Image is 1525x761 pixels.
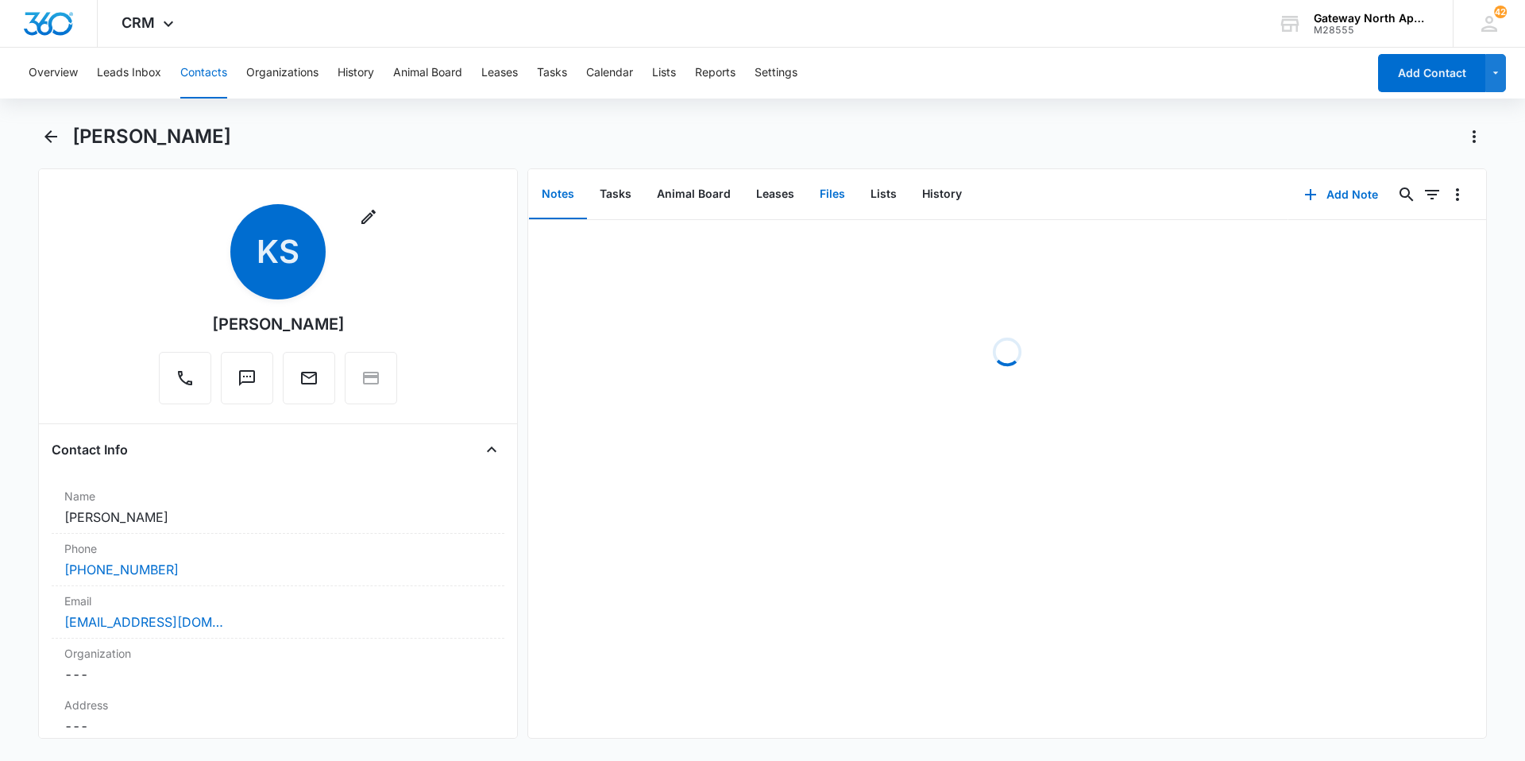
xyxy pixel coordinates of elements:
[586,48,633,99] button: Calendar
[393,48,462,99] button: Animal Board
[283,352,335,404] button: Email
[1445,182,1470,207] button: Overflow Menu
[1378,54,1485,92] button: Add Contact
[587,170,644,219] button: Tasks
[64,645,492,662] label: Organization
[52,639,504,690] div: Organization---
[64,593,492,609] label: Email
[221,352,273,404] button: Text
[1314,25,1430,36] div: account id
[64,665,492,684] dd: ---
[755,48,797,99] button: Settings
[695,48,735,99] button: Reports
[29,48,78,99] button: Overview
[1394,182,1419,207] button: Search...
[64,717,492,736] dd: ---
[1461,124,1487,149] button: Actions
[481,48,518,99] button: Leases
[479,437,504,462] button: Close
[807,170,858,219] button: Files
[212,312,345,336] div: [PERSON_NAME]
[72,125,231,149] h1: [PERSON_NAME]
[537,48,567,99] button: Tasks
[64,488,492,504] label: Name
[221,377,273,390] a: Text
[52,690,504,743] div: Address---
[64,697,492,713] label: Address
[652,48,676,99] button: Lists
[529,170,587,219] button: Notes
[97,48,161,99] button: Leads Inbox
[52,534,504,586] div: Phone[PHONE_NUMBER]
[180,48,227,99] button: Contacts
[743,170,807,219] button: Leases
[52,481,504,534] div: Name[PERSON_NAME]
[283,377,335,390] a: Email
[38,124,63,149] button: Back
[909,170,975,219] button: History
[1314,12,1430,25] div: account name
[159,377,211,390] a: Call
[644,170,743,219] button: Animal Board
[246,48,319,99] button: Organizations
[159,352,211,404] button: Call
[64,540,492,557] label: Phone
[1288,176,1394,214] button: Add Note
[1419,182,1445,207] button: Filters
[1494,6,1507,18] div: notifications count
[64,560,179,579] a: [PHONE_NUMBER]
[338,48,374,99] button: History
[64,508,492,527] dd: [PERSON_NAME]
[230,204,326,299] span: KS
[52,586,504,639] div: Email[EMAIL_ADDRESS][DOMAIN_NAME]
[64,612,223,632] a: [EMAIL_ADDRESS][DOMAIN_NAME]
[122,14,155,31] span: CRM
[52,440,128,459] h4: Contact Info
[1494,6,1507,18] span: 42
[858,170,909,219] button: Lists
